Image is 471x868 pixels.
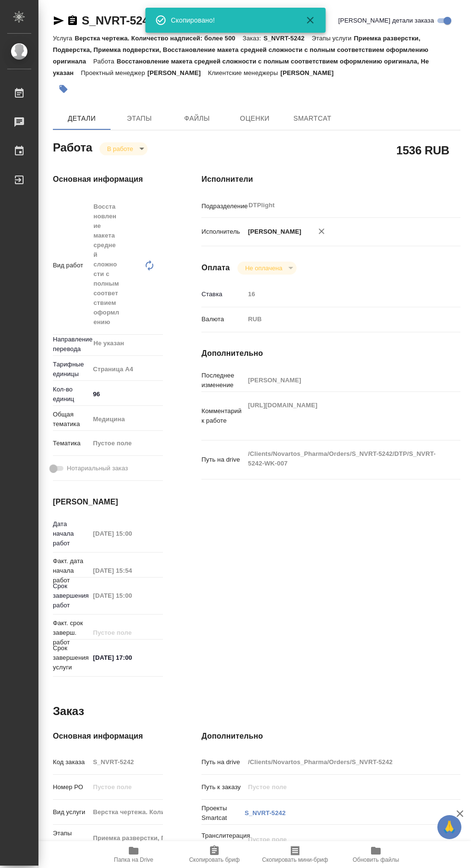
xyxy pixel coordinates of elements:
p: Срок завершения услуги [53,643,89,672]
p: Комментарий к работе [201,406,245,426]
h4: Оплата [201,262,230,274]
p: Этапы услуги [53,829,89,848]
h2: Работа [53,138,92,155]
p: Последнее изменение [201,371,245,390]
span: Этапы [116,113,162,125]
p: Подразделение [201,201,245,211]
input: Пустое поле [89,831,163,845]
button: 🙏 [437,815,461,839]
div: Медицина [89,411,176,428]
button: Добавить тэг [53,78,74,100]
input: Пустое поле [89,564,163,578]
p: Ставка [201,289,245,299]
input: Пустое поле [89,626,163,640]
button: Обновить файлы [335,841,416,868]
span: 🙏 [441,817,458,837]
p: Общая тематика [53,410,89,429]
p: Проекты Smartcat [201,804,245,823]
h2: 1536 RUB [397,142,449,158]
a: S_NVRT-5242-WK-007 [82,14,200,27]
p: Работа [93,58,117,65]
p: Путь на drive [201,455,245,465]
input: Пустое поле [89,589,163,603]
p: S_NVRT-5242 [263,35,311,42]
button: Папка на Drive [93,841,174,868]
span: Оценки [232,113,278,125]
input: Пустое поле [89,527,163,541]
div: RUB [245,311,439,327]
input: Пустое поле [245,755,439,769]
div: Пустое поле [93,439,165,448]
p: Направление перевода [53,335,89,354]
button: Скопировать ссылку для ЯМессенджера [53,15,64,26]
p: Тарифные единицы [53,360,89,379]
div: Пустое поле [89,435,176,452]
textarea: /Clients/Novartos_Pharma/Orders/S_NVRT-5242/DTP/S_NVRT-5242-WK-007 [245,446,439,472]
input: Пустое поле [89,780,163,794]
span: Нотариальный заказ [67,464,128,473]
h4: [PERSON_NAME] [53,496,163,508]
span: SmartCat [289,113,335,125]
a: S_NVRT-5242 [245,809,285,817]
p: Дата начала работ [53,519,89,548]
p: Вид работ [53,261,89,270]
p: Верстка чертежа. Количество надписей: более 500 [74,35,242,42]
p: Путь на drive [201,757,245,767]
p: Исполнитель [201,227,245,237]
p: Срок завершения работ [53,581,89,610]
span: Файлы [174,113,220,125]
span: Скопировать бриф [189,856,239,863]
textarea: [URL][DOMAIN_NAME] [245,397,439,433]
p: Заказ: [243,35,263,42]
input: Пустое поле [245,373,439,387]
span: Обновить файлы [353,856,399,863]
h4: Исполнители [201,174,460,185]
div: Страница А4 [89,361,176,377]
p: Вид услуги [53,807,89,817]
p: Восстановление макета средней сложности с полным соответствием оформлению оригинала, Не указан [53,58,429,76]
p: Клиентские менеджеры [208,69,281,76]
input: Пустое поле [89,805,163,819]
span: [PERSON_NAME] детали заказа [338,16,434,25]
span: Детали [59,113,105,125]
p: Приемка разверстки, Подверстка, Приемка подверстки, Восстановление макета средней сложности с пол... [53,35,428,65]
input: Пустое поле [89,755,163,769]
button: Закрыть [299,14,322,26]
input: Пустое поле [245,287,439,301]
input: ✎ Введи что-нибудь [89,651,163,665]
p: Код заказа [53,757,89,767]
p: [PERSON_NAME] [245,227,301,237]
p: Этапы услуги [312,35,354,42]
button: Скопировать бриф [174,841,255,868]
div: Скопировано! [171,15,291,25]
p: [PERSON_NAME] [148,69,208,76]
h4: Основная информация [53,730,163,742]
div: В работе [237,262,297,275]
button: Скопировать мини-бриф [255,841,335,868]
p: Тематика [53,439,89,448]
h4: Дополнительно [201,348,460,359]
p: Проектный менеджер [81,69,147,76]
p: Услуга [53,35,74,42]
button: В работе [104,145,136,153]
p: [PERSON_NAME] [280,69,341,76]
h4: Дополнительно [201,730,460,742]
p: Валюта [201,314,245,324]
div: В работе [99,142,148,155]
button: Удалить исполнителя [311,221,332,242]
p: Номер РО [53,782,89,792]
input: ✎ Введи что-нибудь [89,387,163,401]
p: Транслитерация названий [201,831,245,850]
span: Скопировать мини-бриф [262,856,328,863]
h2: Заказ [53,704,84,719]
button: Не оплачена [242,264,285,272]
button: Скопировать ссылку [67,15,78,26]
p: Кол-во единиц [53,385,89,404]
input: Пустое поле [245,780,439,794]
p: Факт. срок заверш. работ [53,618,89,647]
p: Путь к заказу [201,782,245,792]
h4: Основная информация [53,174,163,185]
p: Факт. дата начала работ [53,556,89,585]
span: Папка на Drive [114,856,153,863]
